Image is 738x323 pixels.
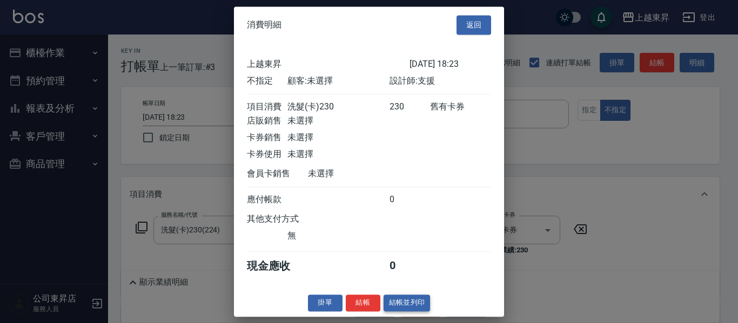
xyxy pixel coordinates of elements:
div: [DATE] 18:23 [410,59,491,70]
div: 0 [390,259,430,273]
div: 卡券使用 [247,149,287,160]
button: 結帳並列印 [384,294,431,311]
div: 卡券銷售 [247,132,287,143]
span: 消費明細 [247,19,281,30]
div: 設計師: 支援 [390,75,491,87]
div: 未選擇 [287,149,389,160]
div: 應付帳款 [247,194,287,205]
button: 掛單 [308,294,343,311]
div: 會員卡銷售 [247,168,308,180]
div: 洗髮(卡)230 [287,101,389,113]
div: 未選擇 [287,115,389,127]
div: 不指定 [247,75,287,87]
div: 店販銷售 [247,115,287,127]
div: 0 [390,194,430,205]
div: 現金應收 [247,259,308,273]
div: 顧客: 未選擇 [287,75,389,87]
div: 230 [390,101,430,113]
div: 項目消費 [247,101,287,113]
div: 無 [287,230,389,242]
div: 未選擇 [287,132,389,143]
div: 舊有卡券 [430,101,491,113]
div: 上越東昇 [247,59,410,70]
div: 其他支付方式 [247,214,328,225]
div: 未選擇 [308,168,410,180]
button: 結帳 [346,294,380,311]
button: 返回 [457,15,491,35]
